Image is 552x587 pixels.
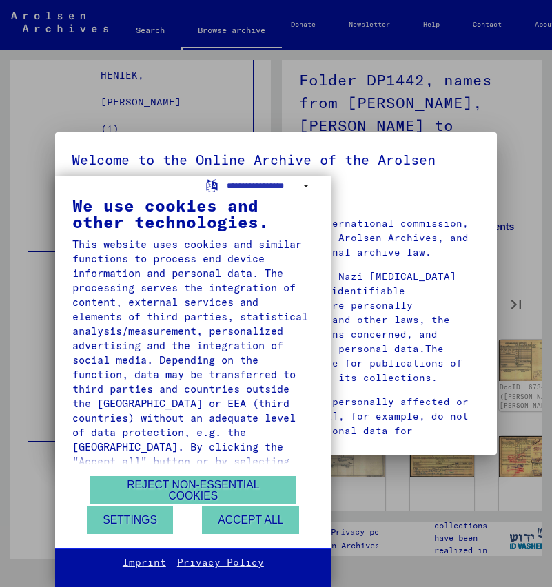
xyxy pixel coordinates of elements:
[123,556,166,570] a: Imprint
[72,197,314,230] div: We use cookies and other technologies.
[87,506,173,534] button: Settings
[90,476,296,504] button: Reject non-essential cookies
[72,237,314,555] div: This website uses cookies and similar functions to process end device information and personal da...
[202,506,299,534] button: Accept all
[177,556,264,570] a: Privacy Policy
